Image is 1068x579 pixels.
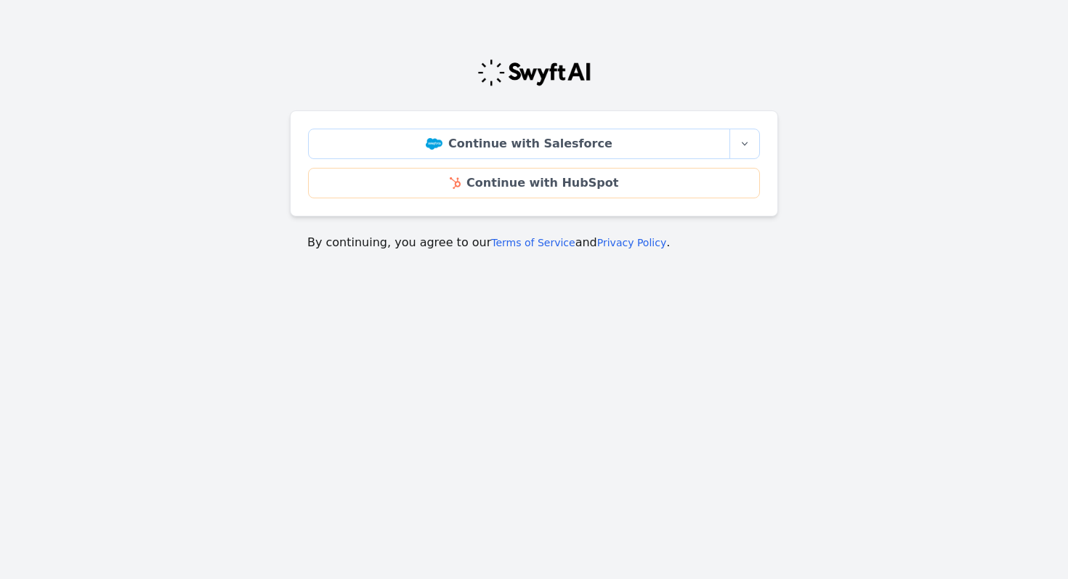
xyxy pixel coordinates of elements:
p: By continuing, you agree to our and . [307,234,761,251]
img: HubSpot [450,177,461,189]
a: Continue with Salesforce [308,129,730,159]
a: Privacy Policy [597,237,666,248]
img: Salesforce [426,138,442,150]
a: Continue with HubSpot [308,168,760,198]
a: Terms of Service [491,237,575,248]
img: Swyft Logo [477,58,591,87]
